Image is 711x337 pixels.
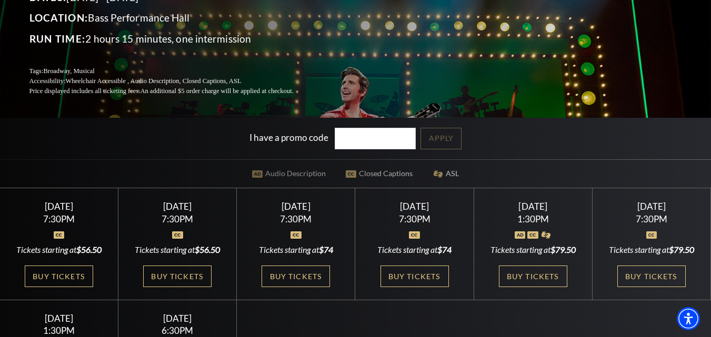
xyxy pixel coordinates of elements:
[486,201,579,212] div: [DATE]
[380,265,449,287] a: Buy Tickets
[131,215,224,223] div: 7:30PM
[131,201,224,212] div: [DATE]
[131,244,224,256] div: Tickets starting at
[25,265,93,287] a: Buy Tickets
[29,30,319,47] p: 2 hours 15 minutes, one intermission
[677,307,700,330] div: Accessibility Menu
[499,265,567,287] a: Buy Tickets
[368,244,461,256] div: Tickets starting at
[131,313,224,324] div: [DATE]
[617,265,686,287] a: Buy Tickets
[319,244,333,254] span: $74
[368,201,461,212] div: [DATE]
[29,9,319,26] p: Bass Performance Hall
[605,244,698,256] div: Tickets starting at
[29,86,319,96] p: Price displayed includes all ticketing fees.
[368,215,461,223] div: 7:30PM
[140,87,293,95] span: An additional $5 order charge will be applied at checkout.
[249,132,328,143] label: I have a promo code
[486,244,579,256] div: Tickets starting at
[249,215,343,223] div: 7:30PM
[13,201,106,212] div: [DATE]
[76,244,102,254] span: $56.50
[29,66,319,76] p: Tags:
[249,201,343,212] div: [DATE]
[29,12,88,24] span: Location:
[669,244,694,254] span: $79.50
[262,265,330,287] a: Buy Tickets
[29,76,319,86] p: Accessibility:
[195,244,220,254] span: $56.50
[43,67,94,75] span: Broadway, Musical
[13,244,106,256] div: Tickets starting at
[437,244,452,254] span: $74
[605,215,698,223] div: 7:30PM
[249,244,343,256] div: Tickets starting at
[13,313,106,324] div: [DATE]
[131,326,224,335] div: 6:30PM
[143,265,212,287] a: Buy Tickets
[605,201,698,212] div: [DATE]
[13,215,106,223] div: 7:30PM
[486,215,579,223] div: 1:30PM
[65,77,241,85] span: Wheelchair Accessible , Audio Description, Closed Captions, ASL
[29,33,86,45] span: Run Time:
[13,326,106,335] div: 1:30PM
[550,244,576,254] span: $79.50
